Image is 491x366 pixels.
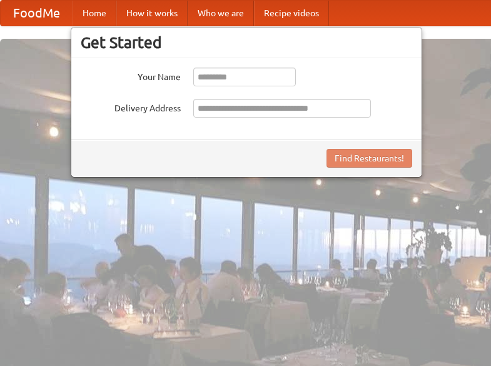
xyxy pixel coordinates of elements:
[326,149,412,168] button: Find Restaurants!
[116,1,188,26] a: How it works
[1,1,73,26] a: FoodMe
[81,68,181,83] label: Your Name
[73,1,116,26] a: Home
[188,1,254,26] a: Who we are
[254,1,329,26] a: Recipe videos
[81,33,412,52] h3: Get Started
[81,99,181,114] label: Delivery Address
